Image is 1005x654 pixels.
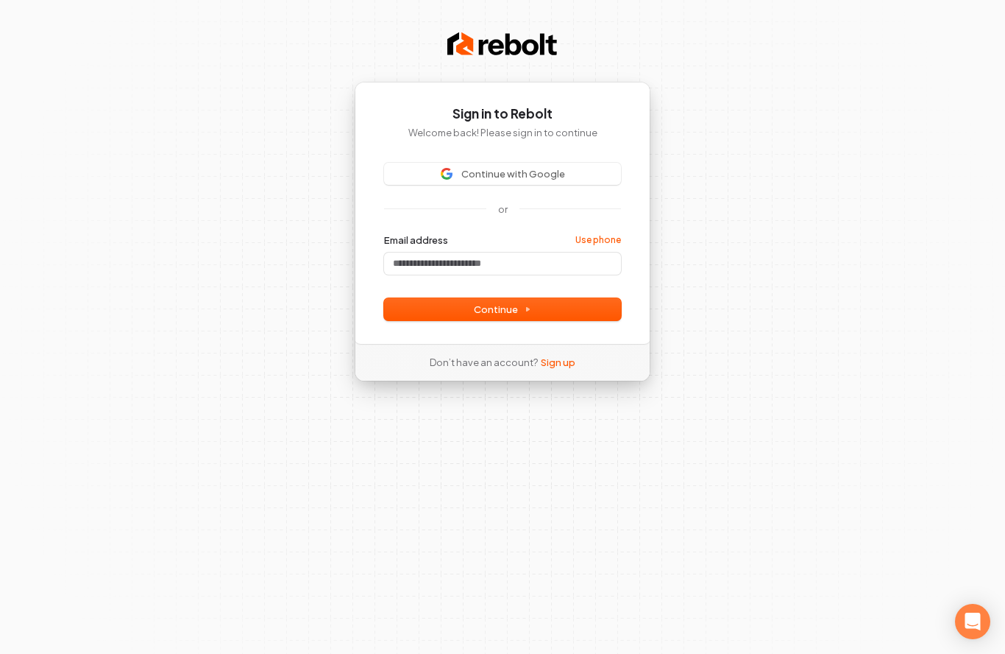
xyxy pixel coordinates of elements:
[384,105,621,123] h1: Sign in to Rebolt
[474,303,531,316] span: Continue
[447,29,558,59] img: Rebolt Logo
[498,203,508,216] p: or
[384,233,448,247] label: Email address
[384,126,621,139] p: Welcome back! Please sign in to continue
[461,167,565,180] span: Continue with Google
[575,234,621,246] a: Use phone
[541,356,575,369] a: Sign up
[430,356,538,369] span: Don’t have an account?
[955,604,990,639] div: Open Intercom Messenger
[384,298,621,320] button: Continue
[384,163,621,185] button: Sign in with GoogleContinue with Google
[441,168,452,180] img: Sign in with Google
